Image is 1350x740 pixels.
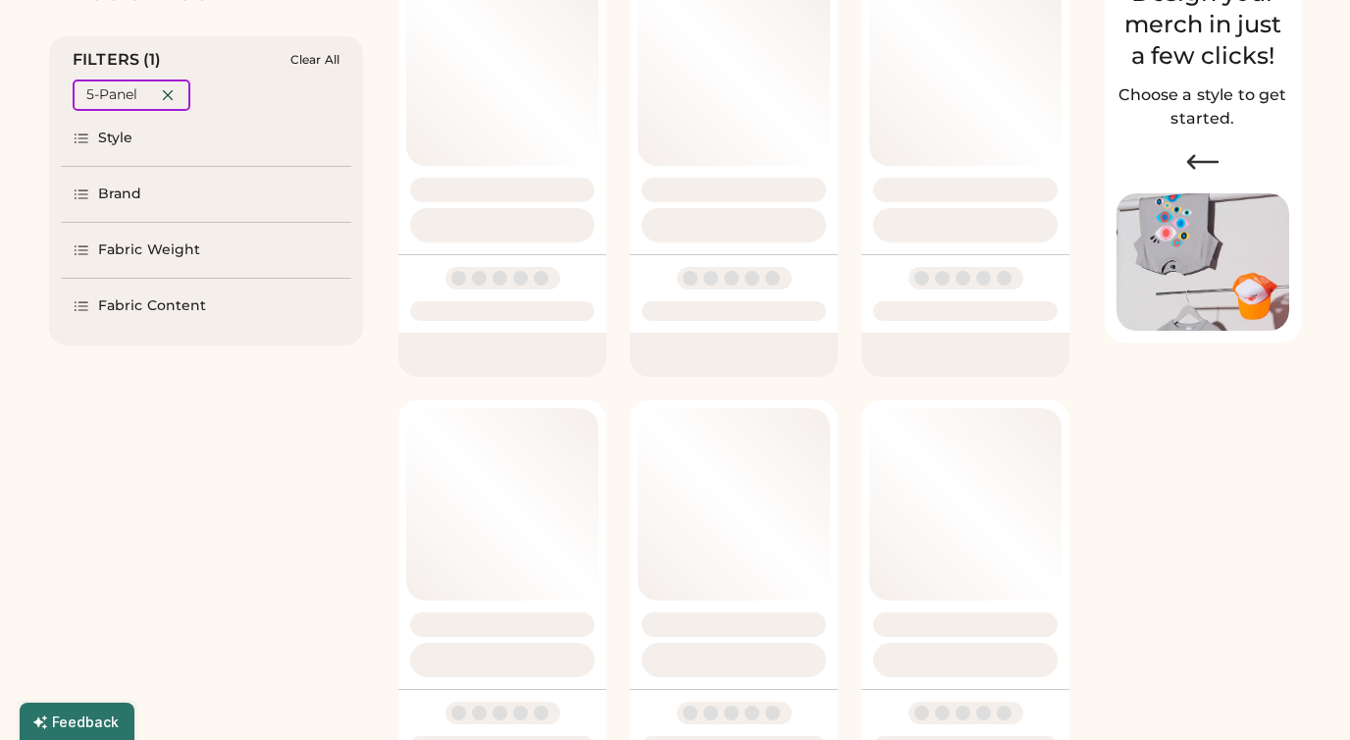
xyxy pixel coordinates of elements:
[290,53,339,67] div: Clear All
[98,185,142,204] div: Brand
[1257,652,1341,736] iframe: Front Chat
[73,48,162,72] div: FILTERS (1)
[86,85,137,105] div: 5-Panel
[1116,83,1289,131] h2: Choose a style to get started.
[98,129,133,148] div: Style
[1116,193,1289,332] img: Image of Lisa Congdon Eye Print on T-Shirt and Hat
[98,240,200,260] div: Fabric Weight
[98,296,206,316] div: Fabric Content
